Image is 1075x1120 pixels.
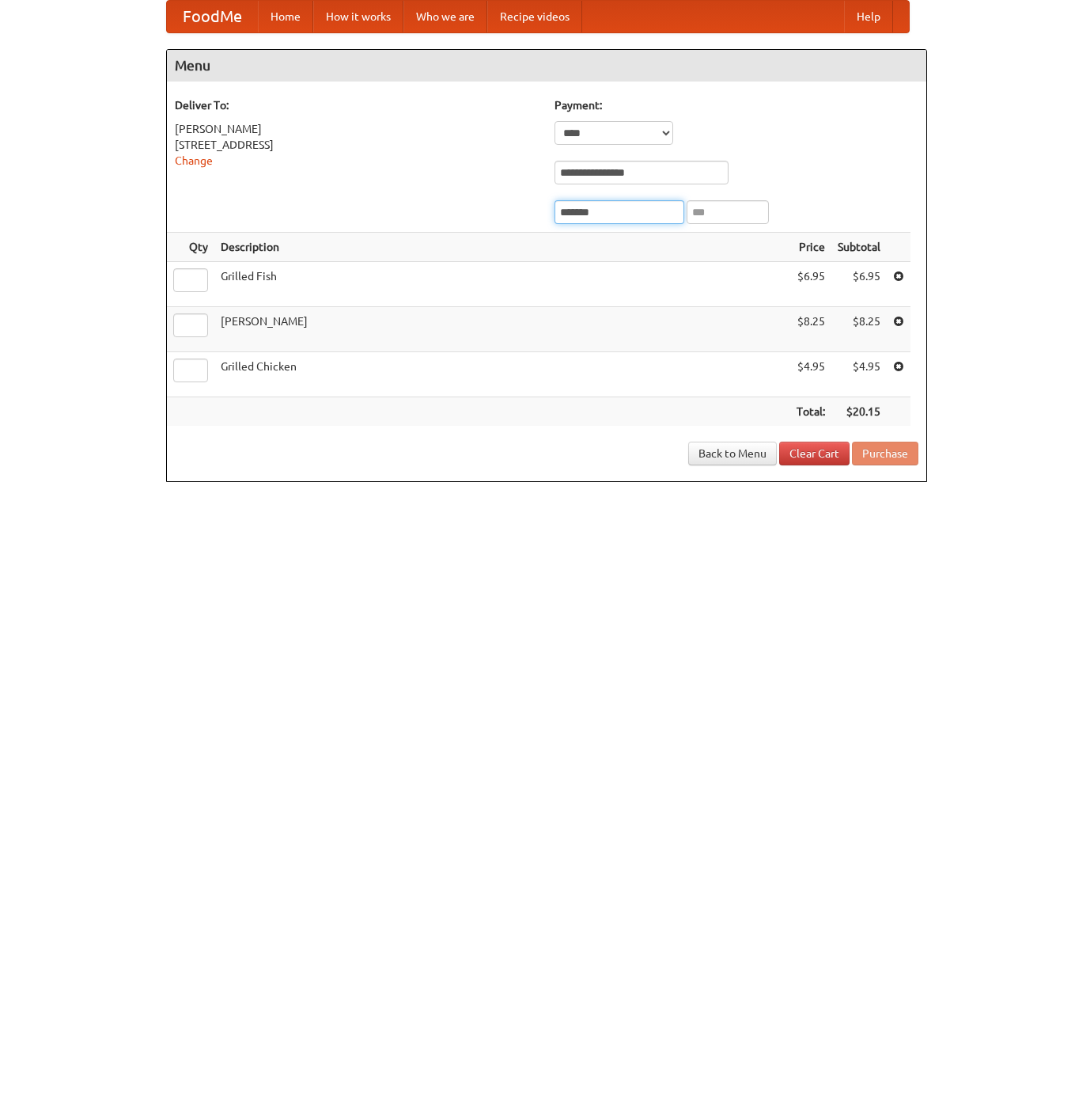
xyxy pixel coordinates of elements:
[258,1,313,32] a: Home
[175,121,539,137] div: [PERSON_NAME]
[214,307,790,352] td: [PERSON_NAME]
[688,442,777,465] a: Back to Menu
[214,352,790,397] td: Grilled Chicken
[313,1,403,32] a: How it works
[555,97,918,113] h5: Payment:
[790,352,831,397] td: $4.95
[214,233,790,262] th: Description
[831,262,887,307] td: $6.95
[831,352,887,397] td: $4.95
[175,154,213,167] a: Change
[844,1,893,32] a: Help
[175,97,539,113] h5: Deliver To:
[831,233,887,262] th: Subtotal
[831,307,887,352] td: $8.25
[214,262,790,307] td: Grilled Fish
[790,262,831,307] td: $6.95
[779,442,850,465] a: Clear Cart
[403,1,487,32] a: Who we are
[831,397,887,427] th: $20.15
[167,233,214,262] th: Qty
[790,233,831,262] th: Price
[852,442,918,465] button: Purchase
[167,50,926,82] h4: Menu
[167,1,258,32] a: FoodMe
[175,137,539,153] div: [STREET_ADDRESS]
[487,1,582,32] a: Recipe videos
[790,307,831,352] td: $8.25
[790,397,831,427] th: Total:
